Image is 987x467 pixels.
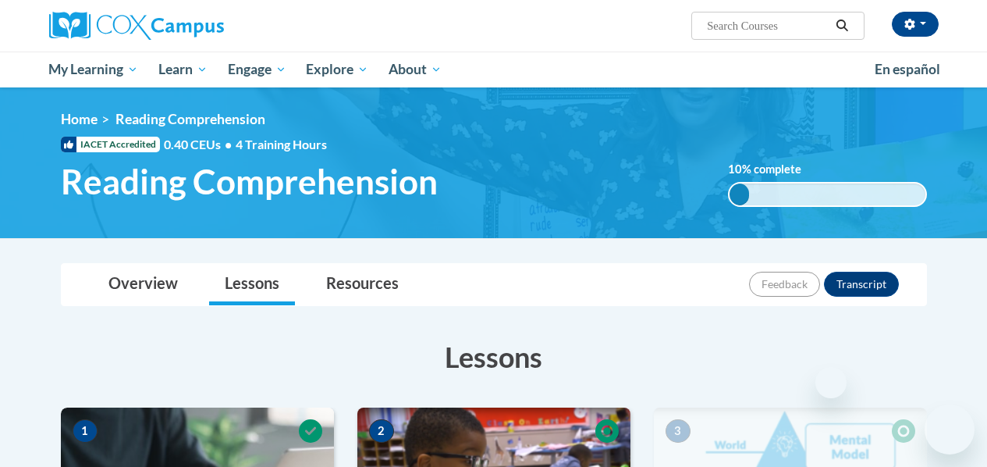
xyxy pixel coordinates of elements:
h3: Lessons [61,337,927,376]
div: Main menu [37,52,950,87]
a: Explore [296,52,378,87]
span: Learn [158,60,208,79]
a: Learn [148,52,218,87]
button: Feedback [749,272,820,297]
span: 2 [369,419,394,443]
a: Lessons [209,264,295,305]
label: % complete [728,161,818,178]
span: IACET Accredited [61,137,160,152]
span: 1 [73,419,98,443]
span: Reading Comprehension [115,111,265,127]
input: Search Courses [705,16,830,35]
span: About [389,60,442,79]
span: 3 [666,419,691,443]
iframe: Button to launch messaging window [925,405,975,455]
a: Cox Campus [49,12,330,40]
img: Cox Campus [49,12,224,40]
span: Reading Comprehension [61,161,438,202]
span: En español [875,61,940,77]
span: Engage [228,60,286,79]
button: Transcript [824,272,899,297]
div: 10% [730,184,749,205]
a: Resources [311,264,414,305]
span: My Learning [48,60,138,79]
span: Explore [306,60,368,79]
iframe: Close message [815,367,847,398]
a: Engage [218,52,296,87]
a: About [378,52,452,87]
a: Home [61,111,98,127]
button: Account Settings [892,12,939,37]
span: 0.40 CEUs [164,136,236,153]
span: 10 [728,162,742,176]
span: 4 Training Hours [236,137,327,152]
span: • [225,137,232,152]
a: En español [865,53,950,86]
button: Search [830,16,854,35]
a: My Learning [39,52,149,87]
a: Overview [93,264,193,305]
